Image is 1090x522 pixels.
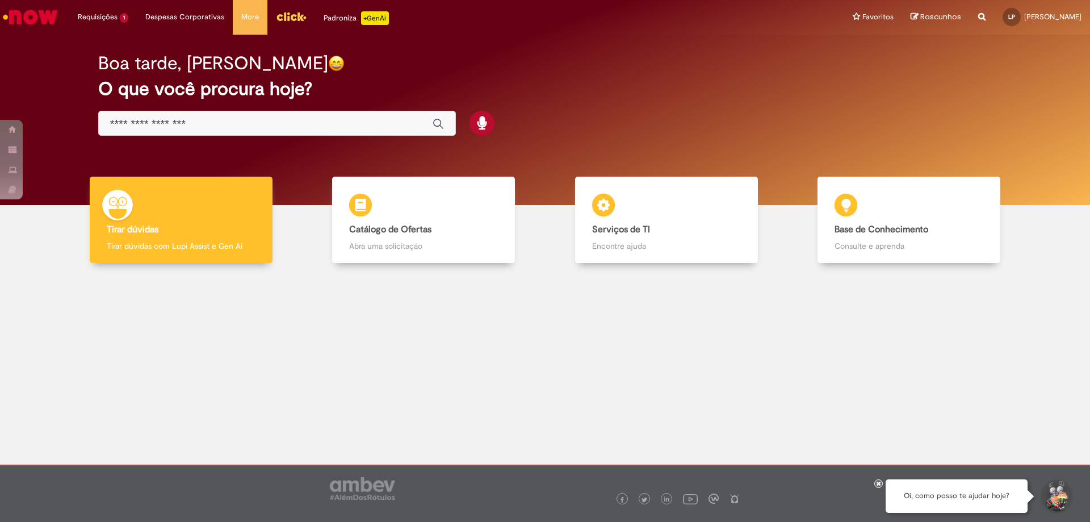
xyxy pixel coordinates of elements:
b: Base de Conhecimento [835,224,928,235]
img: logo_footer_ambev_rotulo_gray.png [330,477,395,500]
span: Favoritos [862,11,894,23]
b: Serviços de TI [592,224,650,235]
img: logo_footer_linkedin.png [664,496,670,503]
div: Padroniza [324,11,389,25]
p: Abra uma solicitação [349,240,498,252]
img: logo_footer_youtube.png [683,491,698,506]
span: Rascunhos [920,11,961,22]
p: Encontre ajuda [592,240,741,252]
p: +GenAi [361,11,389,25]
img: happy-face.png [328,55,345,72]
span: LP [1008,13,1015,20]
span: More [241,11,259,23]
a: Base de Conhecimento Consulte e aprenda [788,177,1031,264]
p: Consulte e aprenda [835,240,983,252]
img: logo_footer_workplace.png [708,494,719,504]
img: ServiceNow [1,6,60,28]
img: logo_footer_twitter.png [642,497,647,503]
a: Rascunhos [911,12,961,23]
span: Despesas Corporativas [145,11,224,23]
a: Catálogo de Ofertas Abra uma solicitação [303,177,546,264]
h2: O que você procura hoje? [98,79,992,99]
b: Catálogo de Ofertas [349,224,431,235]
span: 1 [120,13,128,23]
b: Tirar dúvidas [107,224,158,235]
h2: Boa tarde, [PERSON_NAME] [98,53,328,73]
a: Tirar dúvidas Tirar dúvidas com Lupi Assist e Gen Ai [60,177,303,264]
img: logo_footer_facebook.png [619,497,625,503]
p: Tirar dúvidas com Lupi Assist e Gen Ai [107,240,255,252]
span: [PERSON_NAME] [1024,12,1081,22]
img: logo_footer_naosei.png [730,494,740,504]
a: Serviços de TI Encontre ajuda [545,177,788,264]
button: Iniciar Conversa de Suporte [1039,479,1073,513]
img: click_logo_yellow_360x200.png [276,8,307,25]
span: Requisições [78,11,118,23]
div: Oi, como posso te ajudar hoje? [886,479,1028,513]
